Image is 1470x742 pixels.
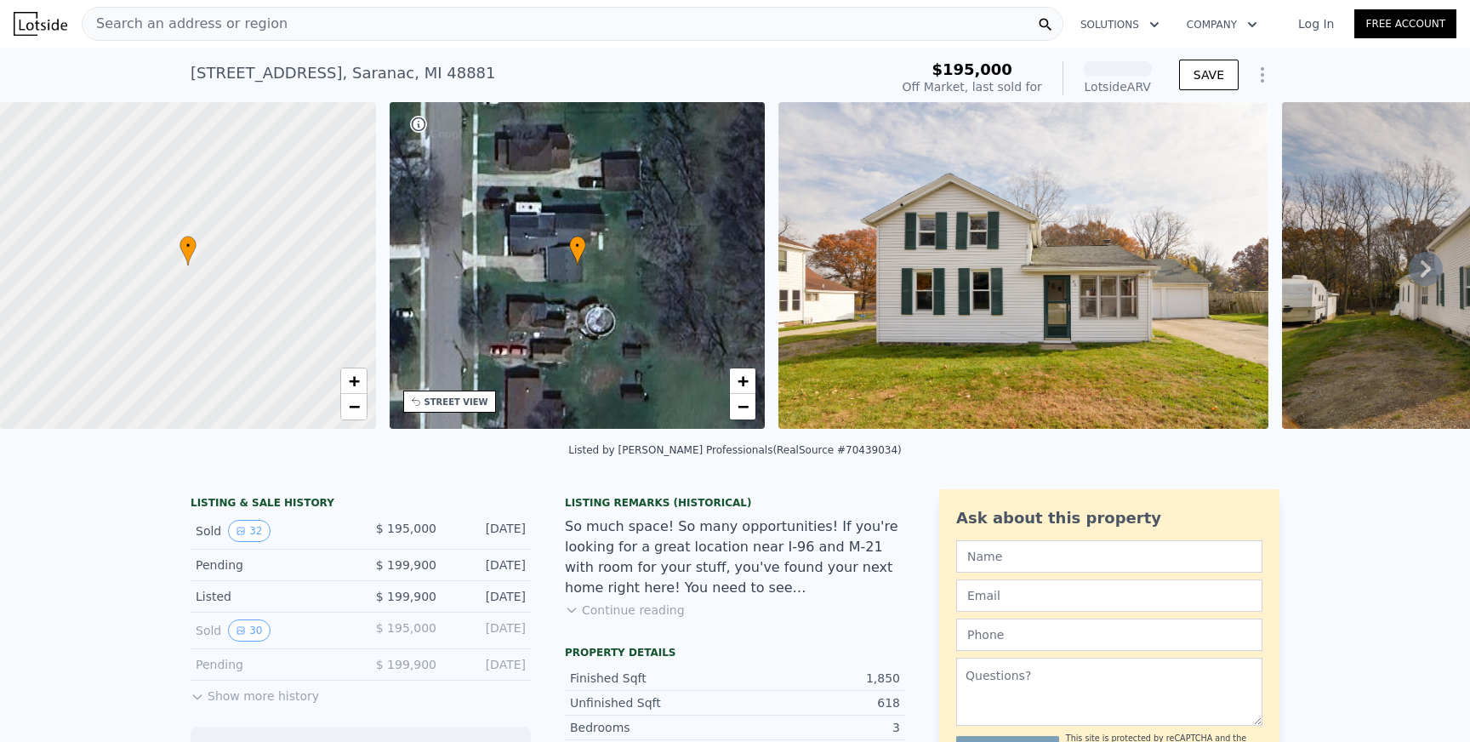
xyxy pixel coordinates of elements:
[956,619,1262,651] input: Phone
[341,368,367,394] a: Zoom in
[570,719,735,736] div: Bedrooms
[738,396,749,417] span: −
[450,520,526,542] div: [DATE]
[1067,9,1173,40] button: Solutions
[565,602,685,619] button: Continue reading
[348,370,359,391] span: +
[376,558,436,572] span: $ 199,900
[196,588,347,605] div: Listed
[376,621,436,635] span: $ 195,000
[1084,78,1152,95] div: Lotside ARV
[1354,9,1456,38] a: Free Account
[196,656,347,673] div: Pending
[738,370,749,391] span: +
[735,719,900,736] div: 3
[228,619,270,642] button: View historical data
[956,506,1262,530] div: Ask about this property
[1179,60,1239,90] button: SAVE
[179,236,197,265] div: •
[569,236,586,265] div: •
[730,394,755,420] a: Zoom out
[196,556,347,574] div: Pending
[735,670,900,687] div: 1,850
[568,444,902,456] div: Listed by [PERSON_NAME] Professionals (RealSource #70439034)
[191,61,496,85] div: [STREET_ADDRESS] , Saranac , MI 48881
[778,102,1268,429] img: Sale: 144397339 Parcel: 44772530
[228,520,270,542] button: View historical data
[376,590,436,603] span: $ 199,900
[191,681,319,705] button: Show more history
[450,656,526,673] div: [DATE]
[450,619,526,642] div: [DATE]
[191,496,531,513] div: LISTING & SALE HISTORY
[179,238,197,254] span: •
[341,394,367,420] a: Zoom out
[570,694,735,711] div: Unfinished Sqft
[730,368,755,394] a: Zoom in
[83,14,288,34] span: Search an address or region
[424,396,488,408] div: STREET VIEW
[450,556,526,574] div: [DATE]
[565,496,905,510] div: Listing Remarks (Historical)
[376,658,436,671] span: $ 199,900
[196,520,347,542] div: Sold
[450,588,526,605] div: [DATE]
[1278,15,1354,32] a: Log In
[570,670,735,687] div: Finished Sqft
[14,12,67,36] img: Lotside
[196,619,347,642] div: Sold
[735,694,900,711] div: 618
[569,238,586,254] span: •
[1173,9,1271,40] button: Company
[565,517,905,598] div: So much space! So many opportunities! If you're looking for a great location near I-96 and M-21 w...
[376,522,436,535] span: $ 195,000
[956,579,1262,612] input: Email
[932,60,1012,78] span: $195,000
[348,396,359,417] span: −
[1245,58,1279,92] button: Show Options
[956,540,1262,573] input: Name
[565,646,905,659] div: Property details
[903,78,1042,95] div: Off Market, last sold for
